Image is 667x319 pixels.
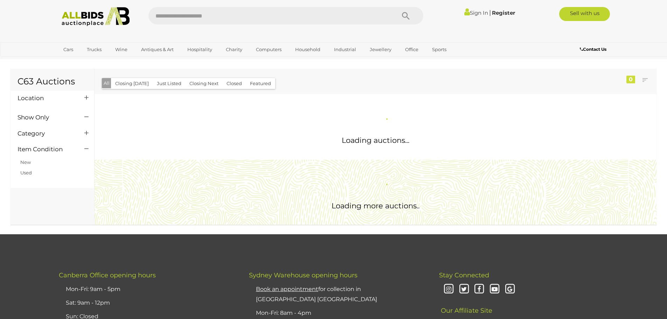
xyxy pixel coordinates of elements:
[388,7,423,25] button: Search
[111,44,132,55] a: Wine
[439,296,492,314] span: Our Affiliate Site
[222,78,246,89] button: Closed
[249,271,357,279] span: Sydney Warehouse opening hours
[504,283,516,296] i: Google
[18,95,74,102] h4: Location
[59,271,156,279] span: Canberra Office opening hours
[492,9,515,16] a: Register
[18,114,74,121] h4: Show Only
[291,44,325,55] a: Household
[59,55,118,67] a: [GEOGRAPHIC_DATA]
[246,78,275,89] button: Featured
[473,283,485,296] i: Facebook
[464,9,488,16] a: Sign In
[626,76,635,83] div: 0
[183,44,217,55] a: Hospitality
[458,283,470,296] i: Twitter
[58,7,134,26] img: Allbids.com.au
[59,44,78,55] a: Cars
[18,130,74,137] h4: Category
[102,78,111,88] button: All
[137,44,178,55] a: Antiques & Art
[153,78,186,89] button: Just Listed
[185,78,223,89] button: Closing Next
[559,7,610,21] a: Sell with us
[329,44,361,55] a: Industrial
[365,44,396,55] a: Jewellery
[401,44,423,55] a: Office
[256,286,377,303] a: Book an appointmentfor collection in [GEOGRAPHIC_DATA] [GEOGRAPHIC_DATA]
[18,146,74,153] h4: Item Condition
[18,77,87,86] h1: C63 Auctions
[64,296,231,310] li: Sat: 9am - 12pm
[111,78,153,89] button: Closing [DATE]
[332,201,419,210] span: Loading more auctions..
[488,283,501,296] i: Youtube
[20,170,32,175] a: Used
[64,283,231,296] li: Mon-Fri: 9am - 5pm
[428,44,451,55] a: Sports
[256,286,318,292] u: Book an appointment
[489,9,491,16] span: |
[221,44,247,55] a: Charity
[82,44,106,55] a: Trucks
[251,44,286,55] a: Computers
[580,47,606,52] b: Contact Us
[439,271,489,279] span: Stay Connected
[580,46,608,53] a: Contact Us
[342,136,409,145] span: Loading auctions...
[443,283,455,296] i: Instagram
[20,159,31,165] a: New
